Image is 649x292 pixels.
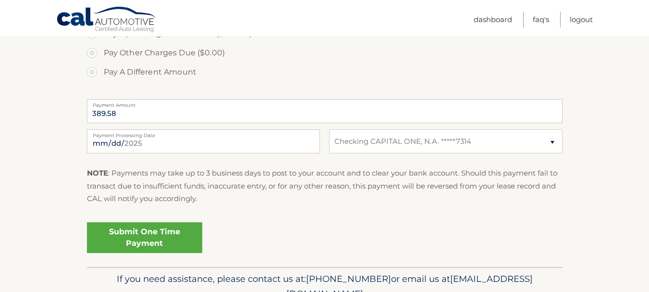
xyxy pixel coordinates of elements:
a: Cal Automotive [56,6,157,34]
p: : Payments may take up to 3 business days to post to your account and to clear your bank account.... [87,167,563,205]
strong: NOTE [87,168,108,178]
input: Payment Date [87,129,320,153]
input: Payment Amount [87,99,563,123]
a: Submit One Time Payment [87,222,202,253]
label: Payment Processing Date [87,129,320,137]
label: Payment Amount [87,99,563,107]
span: [PHONE_NUMBER] [306,273,391,284]
label: Pay A Different Amount [87,63,563,82]
a: Logout [570,12,593,27]
label: Pay Other Charges Due ($0.00) [87,43,563,63]
a: Dashboard [474,12,512,27]
a: FAQ's [533,12,549,27]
